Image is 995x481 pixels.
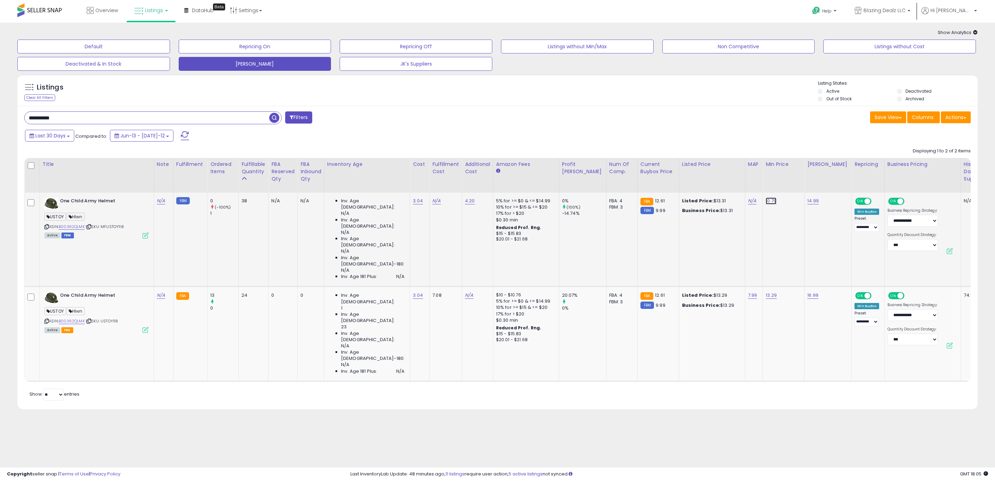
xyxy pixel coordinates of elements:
a: 13.29 [766,292,777,299]
div: Win BuyBox [854,303,879,309]
span: FBA [61,327,73,333]
div: Preset: [854,216,879,232]
button: Deactivated & In Stock [17,57,170,71]
div: Cost [413,161,426,168]
span: Compared to: [75,133,107,140]
span: Columns [912,114,934,121]
small: (100%) [567,204,580,210]
small: (-100%) [215,204,231,210]
div: $13.31 [682,198,740,204]
span: N/A [341,362,349,368]
span: Hlwn [67,307,85,315]
div: $20.01 - $21.68 [496,337,554,343]
div: FBM: 3 [609,299,632,305]
span: OFF [870,293,882,299]
label: Quantity Discount Strategy: [887,233,938,237]
button: Last 30 Days [25,130,74,142]
div: $20.01 - $21.68 [496,236,554,242]
a: 3.04 [413,197,423,204]
div: FBA inbound Qty [300,161,321,183]
a: N/A [465,292,473,299]
div: Historical Days Of Supply [964,161,989,183]
label: Deactivated [905,88,932,94]
div: Title [43,161,151,168]
span: Overview [95,7,118,14]
span: ON [856,199,865,204]
div: Amazon Fees [496,161,556,168]
span: N/A [341,229,349,236]
span: Inv. Age [DEMOGRAPHIC_DATA]: [341,311,405,324]
button: Non Competitive [662,40,815,53]
a: B00362QLMK [59,318,85,324]
div: 20.07% [562,292,606,298]
span: Show Analytics [938,29,978,36]
span: 23 [341,324,347,330]
div: Note [157,161,170,168]
div: 1 [210,210,238,217]
button: Repricing Off [340,40,492,53]
a: N/A [748,197,756,204]
div: 17% for > $20 [496,311,554,317]
div: ASIN: [44,292,148,332]
i: Get Help [812,6,820,15]
div: Fulfillable Quantity [241,161,265,175]
span: Listings [145,7,163,14]
a: 16.99 [807,292,818,299]
div: -14.74% [562,210,606,217]
span: Inv. Age 181 Plus: [341,368,377,374]
div: Displaying 1 to 2 of 2 items [913,148,971,154]
div: 10% for >= $15 & <= $20 [496,304,554,311]
div: FBA: 4 [609,292,632,298]
div: $13.29 [682,292,740,298]
a: N/A [432,197,441,204]
span: FBM [61,233,74,238]
button: Save View [870,111,906,123]
div: $13.31 [682,208,740,214]
span: Hlwn [67,213,85,221]
span: ON [889,199,898,204]
div: $0.30 min [496,317,554,323]
a: N/A [157,292,165,299]
label: Business Repricing Strategy: [887,208,938,213]
div: Clear All Filters [24,94,55,101]
span: N/A [341,343,349,349]
div: Min Price [766,161,801,168]
button: Jun-13 - [DATE]-12 [110,130,173,142]
div: MAP [748,161,760,168]
b: Business Price: [682,207,720,214]
span: Inv. Age [DEMOGRAPHIC_DATA]: [341,236,405,248]
div: FBA: 4 [609,198,632,204]
div: ASIN: [44,198,148,238]
span: Jun-13 - [DATE]-12 [120,132,165,139]
span: 12.61 [655,292,665,298]
div: Inventory Age [327,161,407,168]
div: Ordered Items [210,161,236,175]
span: USTOY [44,213,66,221]
div: Num of Comp. [609,161,635,175]
span: USTOY [44,307,66,315]
img: 41paxiVYQXL._SL40_.jpg [44,198,58,209]
span: Inv. Age [DEMOGRAPHIC_DATA]: [341,330,405,343]
button: Filters [285,111,312,124]
span: ON [856,293,865,299]
span: Inv. Age 181 Plus: [341,273,377,280]
b: Reduced Prof. Rng. [496,225,542,230]
div: Preset: [854,311,879,327]
div: $15 - $15.83 [496,331,554,337]
a: B00362QLMK [59,224,85,230]
div: 0% [562,198,606,204]
div: 0 [271,292,292,298]
span: ON [889,293,898,299]
div: Listed Price [682,161,742,168]
span: OFF [903,293,915,299]
div: 5% for >= $0 & <= $14.99 [496,198,554,204]
span: 9.99 [656,207,665,214]
div: Current Buybox Price [640,161,676,175]
img: 41paxiVYQXL._SL40_.jpg [44,292,58,303]
div: $15 - $15.83 [496,231,554,237]
div: $10 - $10.76 [496,292,554,298]
h5: Listings [37,83,63,92]
span: N/A [341,248,349,254]
span: | SKU: MFUSTOY118 [86,224,124,229]
div: $13.29 [682,302,740,309]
